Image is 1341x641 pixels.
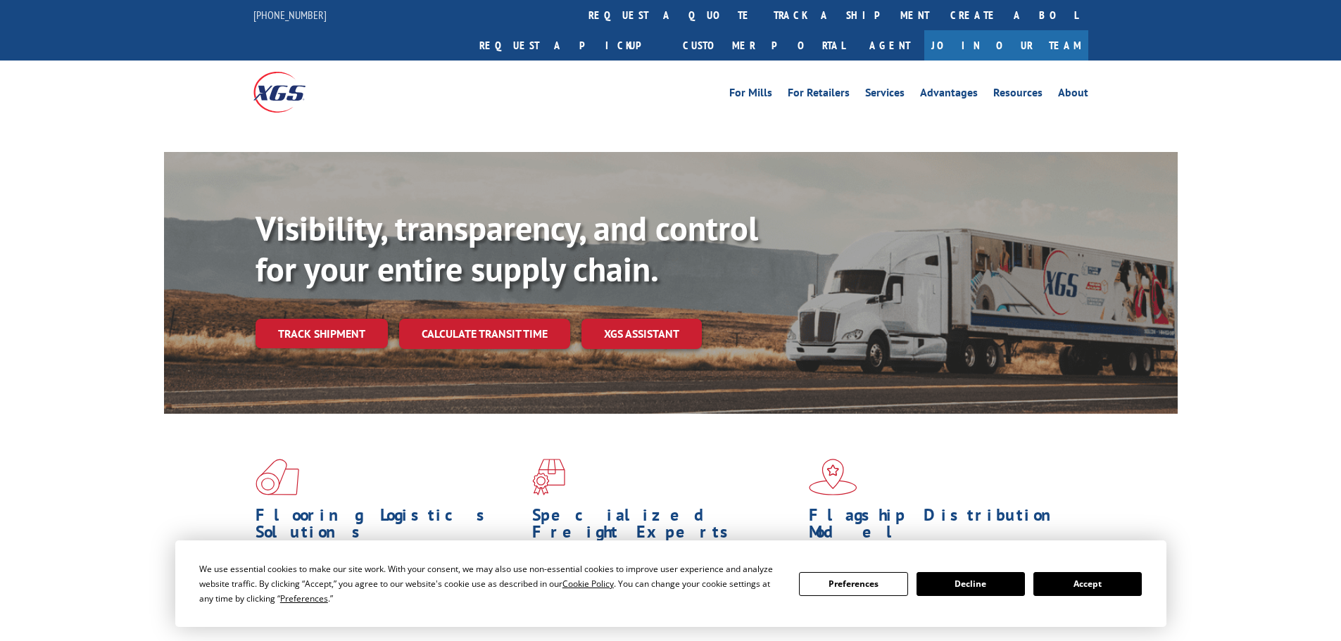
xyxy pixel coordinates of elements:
[809,459,857,495] img: xgs-icon-flagship-distribution-model-red
[920,87,978,103] a: Advantages
[175,540,1166,627] div: Cookie Consent Prompt
[399,319,570,349] a: Calculate transit time
[532,507,798,547] h1: Specialized Freight Experts
[256,319,388,348] a: Track shipment
[256,459,299,495] img: xgs-icon-total-supply-chain-intelligence-red
[917,572,1025,596] button: Decline
[256,206,758,291] b: Visibility, transparency, and control for your entire supply chain.
[1033,572,1142,596] button: Accept
[865,87,905,103] a: Services
[855,30,924,61] a: Agent
[993,87,1043,103] a: Resources
[788,87,850,103] a: For Retailers
[256,507,522,547] h1: Flooring Logistics Solutions
[581,319,702,349] a: XGS ASSISTANT
[280,592,328,604] span: Preferences
[469,30,672,61] a: Request a pickup
[253,8,327,22] a: [PHONE_NUMBER]
[809,507,1075,547] h1: Flagship Distribution Model
[532,459,565,495] img: xgs-icon-focused-on-flooring-red
[562,578,614,590] span: Cookie Policy
[924,30,1088,61] a: Join Our Team
[672,30,855,61] a: Customer Portal
[1058,87,1088,103] a: About
[729,87,772,103] a: For Mills
[199,561,782,606] div: We use essential cookies to make our site work. With your consent, we may also use non-essential ...
[799,572,907,596] button: Preferences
